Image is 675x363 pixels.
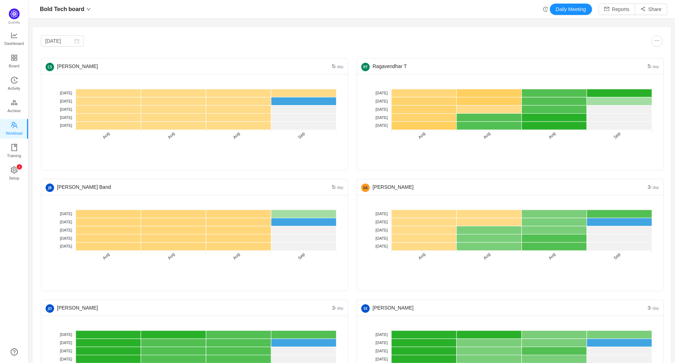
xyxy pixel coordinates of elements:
[8,21,20,24] span: Quantify
[598,4,635,15] button: icon: mailReports
[375,332,388,337] tspan: [DATE]
[11,77,18,91] a: Activity
[60,91,72,95] tspan: [DATE]
[167,252,176,261] tspan: Aug
[11,348,18,356] a: icon: question-circle
[482,131,491,140] tspan: Aug
[4,36,24,51] span: Dashboard
[361,183,370,192] img: a44786c79b97b3eca4f4715a67ca782e
[375,349,388,353] tspan: [DATE]
[60,332,72,337] tspan: [DATE]
[650,185,659,190] small: / day
[60,236,72,240] tspan: [DATE]
[40,4,84,15] span: Bold Tech board
[11,32,18,46] a: Dashboard
[6,126,22,140] span: Workload
[297,251,306,260] tspan: Sep
[335,64,343,69] small: / day
[11,99,18,106] i: icon: gold
[335,306,343,310] small: / day
[375,91,388,95] tspan: [DATE]
[46,304,54,313] img: JD-3.png
[648,305,659,311] span: 3
[46,300,332,316] div: [PERSON_NAME]
[543,7,548,12] i: icon: history
[46,183,54,192] img: JB-3.png
[7,149,21,163] span: Training
[297,131,306,140] tspan: Sep
[60,228,72,232] tspan: [DATE]
[417,131,426,140] tspan: Aug
[11,99,18,114] a: Archive
[332,63,343,69] span: 5
[651,35,663,47] button: icon: ellipsis
[74,38,79,43] i: icon: calendar
[9,9,20,19] img: Quantify
[60,123,72,128] tspan: [DATE]
[11,32,18,39] i: icon: line-chart
[361,304,370,313] img: SE-3.png
[232,252,241,261] tspan: Aug
[335,185,343,190] small: / day
[613,131,622,140] tspan: Sep
[375,99,388,103] tspan: [DATE]
[375,244,388,248] tspan: [DATE]
[60,99,72,103] tspan: [DATE]
[8,81,20,95] span: Activity
[60,220,72,224] tspan: [DATE]
[167,131,176,140] tspan: Aug
[375,220,388,224] tspan: [DATE]
[11,167,18,181] a: icon: settingSetup
[635,4,667,15] button: icon: share-altShare
[613,251,622,260] tspan: Sep
[11,55,18,69] a: Board
[60,341,72,345] tspan: [DATE]
[482,252,491,261] tspan: Aug
[60,357,72,361] tspan: [DATE]
[548,131,557,140] tspan: Aug
[361,63,370,71] img: b5ae8ea5034d9982b49d6e2fc8ce580d
[375,236,388,240] tspan: [DATE]
[7,104,21,118] span: Archive
[375,123,388,128] tspan: [DATE]
[11,122,18,136] a: Workload
[417,252,426,261] tspan: Aug
[11,144,18,159] a: Training
[375,341,388,345] tspan: [DATE]
[11,77,18,84] i: icon: history
[60,212,72,216] tspan: [DATE]
[18,164,20,170] p: 1
[648,184,659,190] span: 3
[375,357,388,361] tspan: [DATE]
[650,306,659,310] small: / day
[375,107,388,112] tspan: [DATE]
[60,107,72,112] tspan: [DATE]
[86,7,91,11] i: icon: down
[102,131,111,140] tspan: Aug
[648,63,659,69] span: 5
[60,349,72,353] tspan: [DATE]
[46,179,332,195] div: [PERSON_NAME] Band
[11,166,18,173] i: icon: setting
[102,252,111,261] tspan: Aug
[332,184,343,190] span: 5
[11,121,18,129] i: icon: team
[11,144,18,151] i: icon: book
[11,54,18,61] i: icon: appstore
[361,179,648,195] div: [PERSON_NAME]
[9,59,20,73] span: Board
[60,115,72,120] tspan: [DATE]
[232,131,241,140] tspan: Aug
[550,4,592,15] button: Daily Meeting
[375,228,388,232] tspan: [DATE]
[375,115,388,120] tspan: [DATE]
[9,171,19,185] span: Setup
[60,244,72,248] tspan: [DATE]
[17,164,22,170] sup: 1
[41,35,84,47] input: Select date
[332,305,343,311] span: 3
[361,300,648,316] div: [PERSON_NAME]
[46,58,332,74] div: [PERSON_NAME]
[650,64,659,69] small: / day
[46,63,54,71] img: d6accb4243ef71510fabc4fb44625079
